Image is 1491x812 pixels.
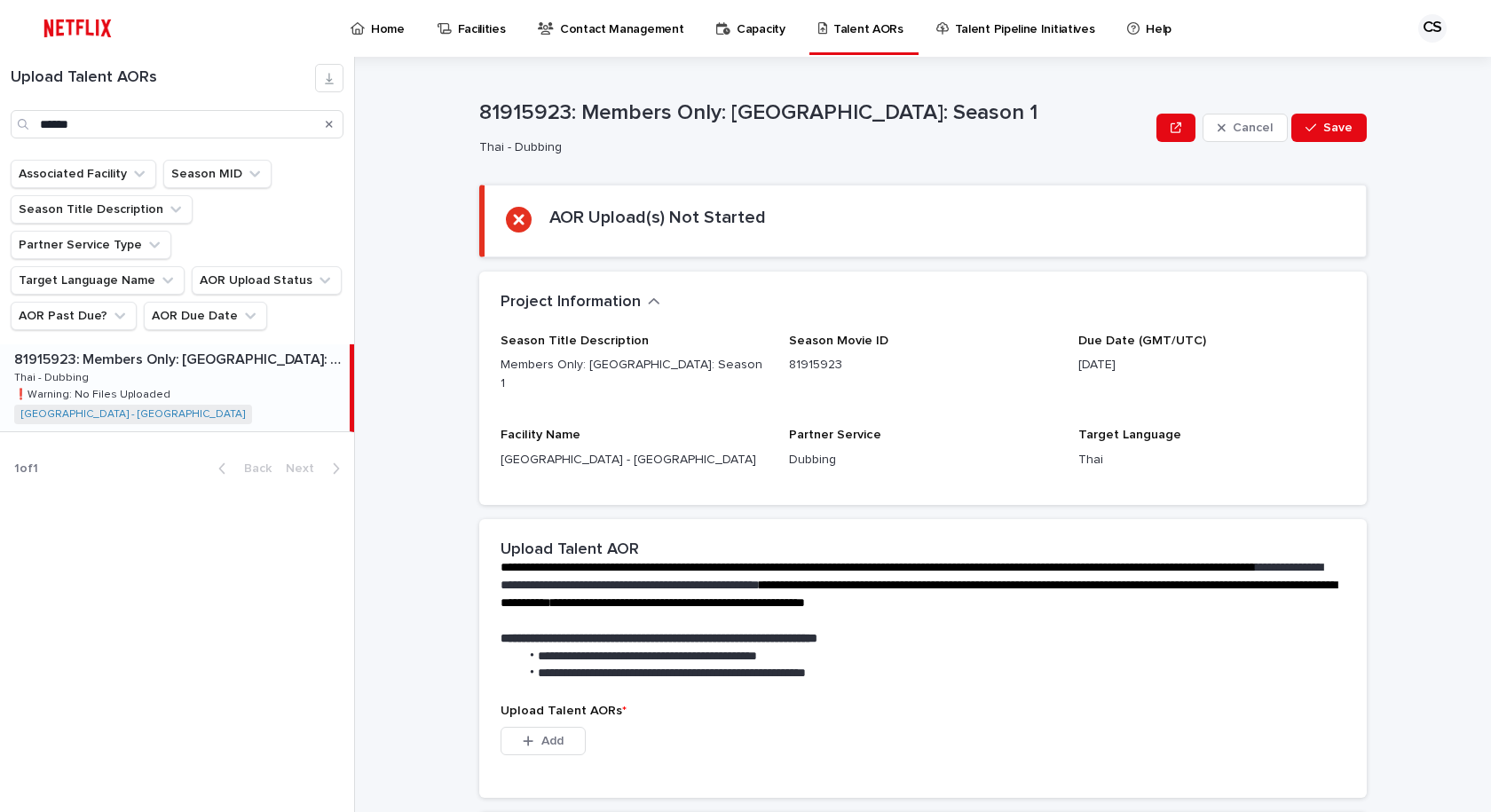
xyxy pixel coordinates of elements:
input: Search [11,110,343,138]
p: Thai - Dubbing [479,140,1142,155]
button: Target Language Name [11,266,185,295]
button: Season MID [163,160,272,188]
span: Add [541,735,564,747]
span: Partner Service [789,429,881,441]
h2: AOR Upload(s) Not Started [549,207,766,228]
h2: Project Information [501,293,641,312]
h1: Upload Talent AORs [11,68,315,88]
span: Season Movie ID [789,335,888,347]
button: Back [204,461,279,477]
button: Season Title Description [11,195,193,224]
button: Cancel [1203,114,1288,142]
button: Save [1291,114,1367,142]
p: Dubbing [789,451,1056,469]
span: Target Language [1078,429,1181,441]
p: Members Only: [GEOGRAPHIC_DATA]: Season 1 [501,356,768,393]
span: Upload Talent AORs [501,705,627,717]
span: Next [286,462,325,475]
span: Cancel [1233,122,1273,134]
button: Project Information [501,293,660,312]
div: CS [1418,14,1447,43]
p: Thai [1078,451,1345,469]
button: Associated Facility [11,160,156,188]
span: Facility Name [501,429,580,441]
p: [GEOGRAPHIC_DATA] - [GEOGRAPHIC_DATA] [501,451,768,469]
button: AOR Upload Status [192,266,342,295]
img: ifQbXi3ZQGMSEF7WDB7W [35,11,120,46]
a: [GEOGRAPHIC_DATA] - [GEOGRAPHIC_DATA] [21,408,245,421]
p: 81915923: Members Only: [GEOGRAPHIC_DATA]: Season 1 [14,348,346,368]
button: Next [279,461,354,477]
button: Add [501,727,586,755]
p: [DATE] [1078,356,1345,374]
span: Due Date (GMT/UTC) [1078,335,1206,347]
p: Thai - Dubbing [14,368,92,384]
button: AOR Due Date [144,302,267,330]
span: Back [233,462,272,475]
span: Season Title Description [501,335,649,347]
button: AOR Past Due? [11,302,137,330]
p: 81915923: Members Only: [GEOGRAPHIC_DATA]: Season 1 [479,100,1149,126]
p: 81915923 [789,356,1056,374]
span: Save [1323,122,1353,134]
p: ❗️Warning: No Files Uploaded [14,385,174,401]
button: Partner Service Type [11,231,171,259]
h2: Upload Talent AOR [501,540,639,560]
